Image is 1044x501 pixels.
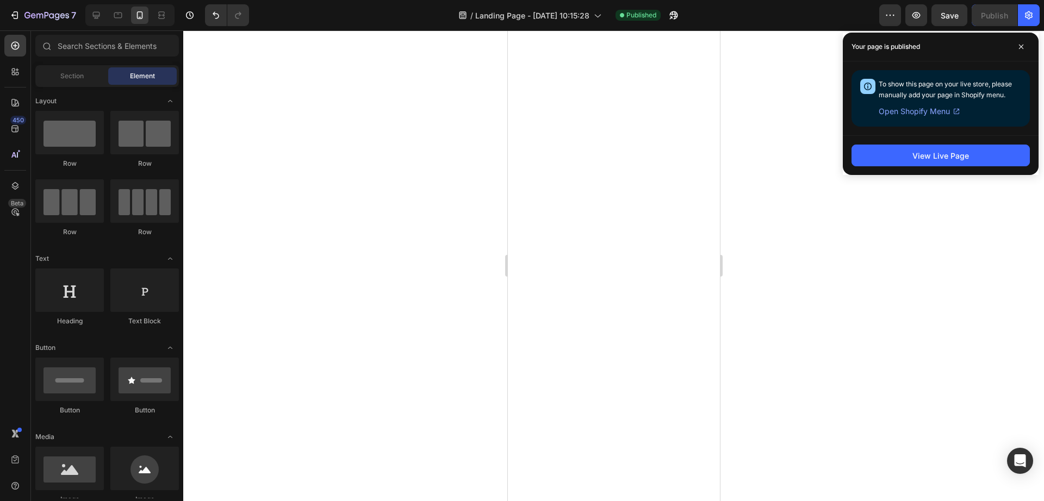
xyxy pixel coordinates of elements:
[470,10,473,21] span: /
[508,30,720,501] iframe: Design area
[475,10,589,21] span: Landing Page - [DATE] 10:15:28
[71,9,76,22] p: 7
[1007,448,1033,474] div: Open Intercom Messenger
[852,145,1030,166] button: View Live Page
[941,11,959,20] span: Save
[161,250,179,267] span: Toggle open
[981,10,1008,21] div: Publish
[110,316,179,326] div: Text Block
[35,159,104,168] div: Row
[35,227,104,237] div: Row
[60,71,84,81] span: Section
[110,227,179,237] div: Row
[8,199,26,208] div: Beta
[35,35,179,57] input: Search Sections & Elements
[912,150,969,161] div: View Live Page
[161,428,179,446] span: Toggle open
[35,405,104,415] div: Button
[205,4,249,26] div: Undo/Redo
[626,10,656,20] span: Published
[35,316,104,326] div: Heading
[35,432,54,442] span: Media
[110,405,179,415] div: Button
[35,343,55,353] span: Button
[35,96,57,106] span: Layout
[161,339,179,356] span: Toggle open
[972,4,1017,26] button: Publish
[931,4,967,26] button: Save
[879,80,1012,99] span: To show this page on your live store, please manually add your page in Shopify menu.
[879,105,950,118] span: Open Shopify Menu
[110,159,179,168] div: Row
[35,254,49,264] span: Text
[10,116,26,124] div: 450
[161,92,179,110] span: Toggle open
[852,41,920,52] p: Your page is published
[4,4,81,26] button: 7
[130,71,155,81] span: Element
